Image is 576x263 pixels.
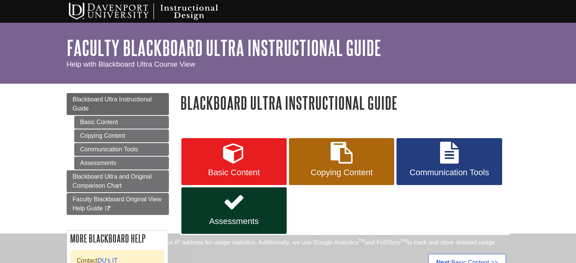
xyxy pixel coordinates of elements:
[295,168,389,177] span: Copying Content
[73,96,152,112] span: Blackboard Ultra Instructional Guide
[67,60,195,68] span: Help with Blackboard Ultra Course View
[67,230,168,246] h2: More Blackboard Help
[396,138,502,185] a: Communication Tools
[181,138,287,185] a: Basic Content
[74,116,169,129] a: Basic Content
[402,168,496,177] span: Communication Tools
[74,157,169,170] a: Assessments
[181,187,287,234] a: Assessments
[187,168,281,177] span: Basic Content
[74,143,169,156] a: Communication Tools
[67,170,169,192] a: Blackboard Ultra and Original Comparison Chart
[105,206,111,211] i: This link opens in a new window
[67,36,381,59] a: Faculty Blackboard Ultra Instructional Guide
[289,138,394,185] a: Copying Content
[74,129,169,142] a: Copying Content
[67,93,169,115] a: Blackboard Ultra Instructional Guide
[187,216,281,226] span: Assessments
[73,173,152,189] span: Blackboard Ultra and Original Comparison Chart
[180,93,510,112] h1: Blackboard Ultra Instructional Guide
[67,193,169,215] a: Faculty Blackboard Original View Help Guide
[73,196,161,212] span: Faculty Blackboard Original View Help Guide
[63,2,245,21] img: Davenport University Instructional Design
